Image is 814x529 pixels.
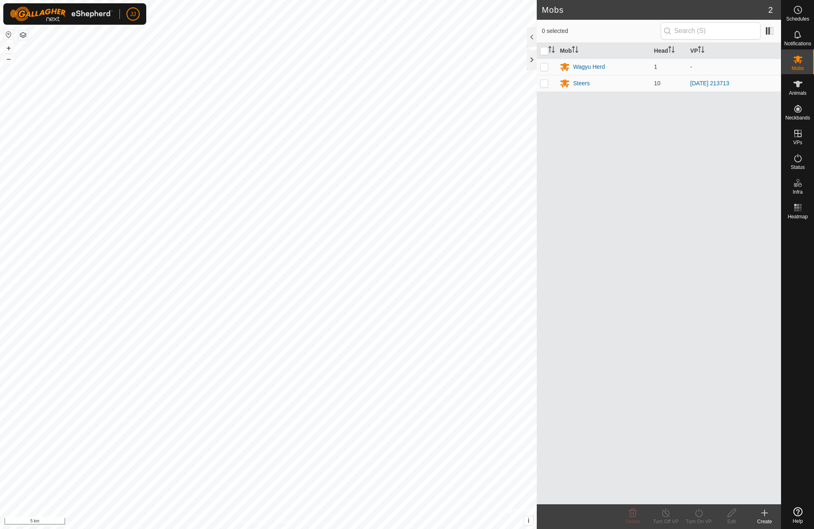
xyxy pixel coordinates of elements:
p-sorticon: Activate to sort [548,47,555,54]
span: Help [793,519,803,524]
div: Edit [715,518,748,525]
h2: Mobs [542,5,768,15]
span: 1 [654,63,657,70]
span: Neckbands [785,115,810,120]
td: - [687,59,781,75]
th: VP [687,43,781,59]
a: Help [781,504,814,527]
span: Infra [793,190,802,194]
div: Wagyu Herd [573,63,605,71]
p-sorticon: Activate to sort [698,47,704,54]
a: [DATE] 213713 [690,80,730,87]
button: Map Layers [18,30,28,40]
span: Delete [626,519,640,524]
button: i [524,516,533,525]
span: Schedules [786,16,809,21]
span: Status [791,165,805,170]
span: VPs [793,140,802,145]
input: Search (S) [661,22,760,40]
span: Animals [789,91,807,96]
th: Head [651,43,687,59]
button: + [4,43,14,53]
div: Turn Off VP [649,518,682,525]
a: Contact Us [276,518,301,526]
p-sorticon: Activate to sort [572,47,578,54]
span: JJ [130,10,136,19]
img: Gallagher Logo [10,7,113,21]
p-sorticon: Activate to sort [668,47,675,54]
button: Reset Map [4,30,14,40]
span: Mobs [792,66,804,71]
span: i [528,517,529,524]
div: Turn On VP [682,518,715,525]
span: Heatmap [788,214,808,219]
div: Steers [573,79,589,88]
span: 10 [654,80,661,87]
a: Privacy Policy [236,518,267,526]
button: – [4,54,14,64]
th: Mob [557,43,650,59]
span: 0 selected [542,27,660,35]
div: Create [748,518,781,525]
span: 2 [768,4,773,16]
span: Notifications [784,41,811,46]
